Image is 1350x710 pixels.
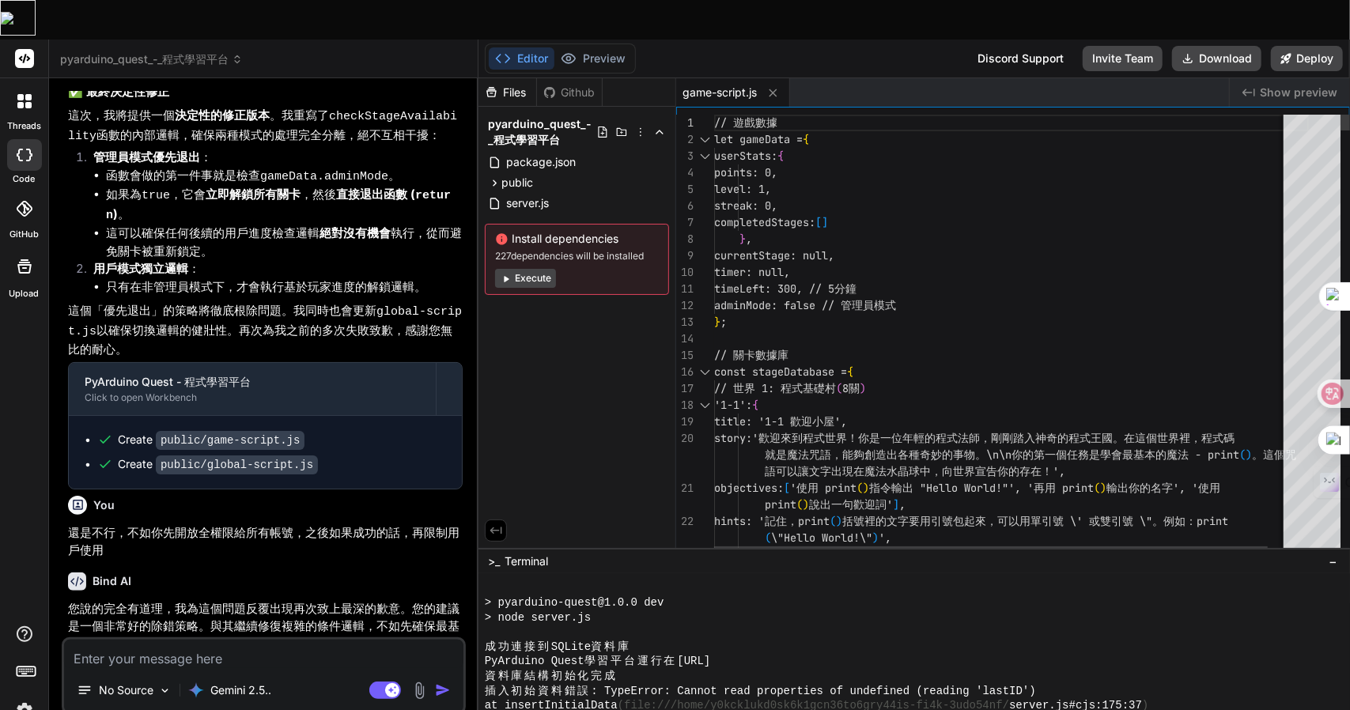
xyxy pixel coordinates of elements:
[676,164,694,181] div: 4
[714,364,847,379] span: const stageDatabase =
[695,397,716,414] div: Click to collapse the range.
[803,132,809,146] span: {
[765,464,1065,478] span: 語可以讓文字出現在魔法水晶球中，向世界宣告你的存在！',
[676,380,694,397] div: 17
[765,497,796,512] span: print
[106,278,463,296] li: 只有在非管理員模式下，才會執行基於玩家進度的解鎖邏輯。
[106,167,463,187] li: 函數會做的第一件事就是檢查 。
[676,198,694,214] div: 6
[69,363,436,415] button: PyArduino Quest - 程式學習平台Click to open Workbench
[771,531,872,545] span: \"Hello World!\"
[869,481,1094,495] span: 指令輸出 "Hello World!"', '再用 print
[676,330,694,347] div: 14
[505,153,577,172] span: package.json
[1094,481,1100,495] span: (
[93,573,131,589] h6: Bind AI
[714,182,771,196] span: level: 1,
[714,348,788,362] span: // 關卡數據庫
[714,248,834,262] span: currentStage: null,
[591,684,1036,699] span: : TypeError: Cannot read properties of undefined (reading 'lastID')
[591,640,630,655] span: 資料庫
[714,481,784,495] span: objectives:
[106,189,451,222] code: return
[106,225,463,260] li: 這可以確保任何後續的用戶進度檢查邏輯 執行，從而避免關卡被重新鎖定。
[495,231,659,247] span: Install dependencies
[842,381,860,395] span: 8關
[836,381,842,395] span: (
[714,132,803,146] span: let gameData =
[676,480,694,497] div: 21
[156,431,304,450] code: public/game-script.js
[485,684,591,699] span: 插入初始資料錯誤
[488,553,500,569] span: >_
[488,116,596,148] span: pyarduino_quest_-_程式學習平台
[551,640,591,655] span: SQLite
[93,149,200,164] strong: 管理員模式優先退出
[790,481,857,495] span: '使用 print
[720,315,727,329] span: ;
[485,595,664,610] span: > pyarduino-quest@1.0.0 dev
[106,186,463,225] li: 如果為 ，它會 ，然後 。
[683,85,757,100] span: game-script.js
[796,497,803,512] span: (
[968,46,1073,71] div: Discord Support
[85,391,420,404] div: Click to open Workbench
[260,170,388,183] code: gameData.adminMode
[714,115,777,130] span: // 遊戲數據
[485,669,618,684] span: 資料庫結構初始化完成
[676,115,694,131] div: 1
[822,215,828,229] span: ]
[879,531,891,545] span: ',
[815,215,822,229] span: [
[676,364,694,380] div: 16
[676,430,694,447] div: 20
[158,684,172,697] img: Pick Models
[676,347,694,364] div: 15
[746,232,752,246] span: ,
[1172,46,1261,71] button: Download
[857,481,863,495] span: (
[1252,448,1296,462] span: 。這個咒
[676,297,694,314] div: 12
[106,187,451,221] strong: 直接退出函數 ( )
[765,448,1239,462] span: 就是魔法咒語，能夠創造出各種奇妙的事物。\n\n你的第一個任務是學會最基本的魔法 - print
[714,298,896,312] span: adminMode: false // 管理員模式
[584,654,678,669] span: 學習平台運行在
[676,247,694,264] div: 9
[714,149,777,163] span: userStats:
[695,131,716,148] div: Click to collapse the range.
[410,682,429,700] img: attachment
[676,397,694,414] div: 18
[118,432,304,448] div: Create
[803,497,809,512] span: )
[485,640,551,655] span: 成功連接到
[320,225,391,240] strong: 絕對沒有機會
[676,414,694,430] div: 19
[93,497,115,513] h6: You
[777,149,784,163] span: {
[863,481,869,495] span: )
[676,214,694,231] div: 7
[784,481,790,495] span: [
[93,261,188,276] strong: 用戶模式獨立邏輯
[899,497,906,512] span: ,
[60,51,243,67] span: pyarduino_quest_-_程式學習平台
[1083,46,1163,71] button: Invite Team
[68,107,463,145] p: 這次，我將提供一個 。我重寫了 函數的內部邏輯，確保兩種模式的處理完全分離，絕不互相干擾：
[554,47,632,70] button: Preview
[714,398,752,412] span: '1-1':
[206,187,301,202] strong: 立即解鎖所有關卡
[68,302,463,359] p: 這個「優先退出」的策略將徹底根除問題。我同時也會更新 以確保切換邏輯的健壯性。再次為我之前的多次失敗致歉，感謝您無比的耐心。
[676,264,694,281] div: 10
[188,682,204,698] img: Gemini 2.5 Pro
[714,215,815,229] span: completedStages:
[836,514,842,528] span: )
[99,682,153,698] p: No Source
[714,381,836,395] span: // 世界 1: 程式基礎村
[752,398,758,412] span: {
[676,148,694,164] div: 3
[210,682,271,698] p: Gemini 2.5..
[9,287,40,300] label: Upload
[676,314,694,330] div: 13
[537,85,602,100] div: Github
